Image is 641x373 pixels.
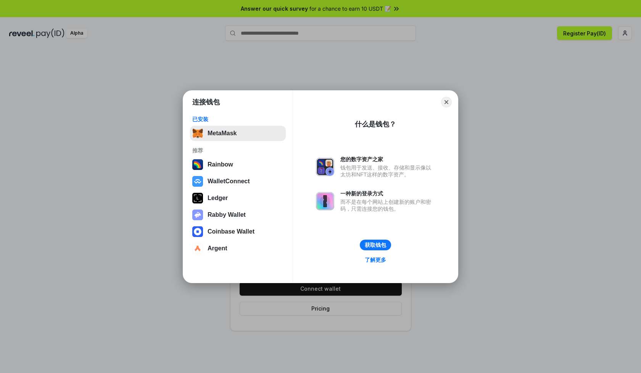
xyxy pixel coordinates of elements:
[192,98,220,107] h1: 连接钱包
[192,176,203,187] img: svg+xml,%3Csvg%20width%3D%2228%22%20height%3D%2228%22%20viewBox%3D%220%200%2028%2028%22%20fill%3D...
[208,161,233,168] div: Rainbow
[340,156,435,163] div: 您的数字资产之家
[192,226,203,237] img: svg+xml,%3Csvg%20width%3D%2228%22%20height%3D%2228%22%20viewBox%3D%220%200%2028%2028%22%20fill%3D...
[192,210,203,220] img: svg+xml,%3Csvg%20xmlns%3D%22http%3A%2F%2Fwww.w3.org%2F2000%2Fsvg%22%20fill%3D%22none%22%20viewBox...
[190,224,286,239] button: Coinbase Wallet
[192,128,203,139] img: svg+xml,%3Csvg%20fill%3D%22none%22%20height%3D%2233%22%20viewBox%3D%220%200%2035%2033%22%20width%...
[208,228,254,235] div: Coinbase Wallet
[190,207,286,223] button: Rabby Wallet
[316,192,334,210] img: svg+xml,%3Csvg%20xmlns%3D%22http%3A%2F%2Fwww.w3.org%2F2000%2Fsvg%22%20fill%3D%22none%22%20viewBox...
[340,199,435,212] div: 而不是在每个网站上创建新的账户和密码，只需连接您的钱包。
[316,158,334,176] img: svg+xml,%3Csvg%20xmlns%3D%22http%3A%2F%2Fwww.w3.org%2F2000%2Fsvg%22%20fill%3D%22none%22%20viewBox...
[190,157,286,172] button: Rainbow
[208,178,250,185] div: WalletConnect
[192,147,283,154] div: 推荐
[340,164,435,178] div: 钱包用于发送、接收、存储和显示像以太坊和NFT这样的数字资产。
[365,242,386,248] div: 获取钱包
[192,193,203,203] img: svg+xml,%3Csvg%20xmlns%3D%22http%3A%2F%2Fwww.w3.org%2F2000%2Fsvg%22%20width%3D%2228%22%20height%3...
[190,174,286,189] button: WalletConnect
[190,241,286,256] button: Argent
[441,97,452,107] button: Close
[208,211,246,218] div: Rabby Wallet
[192,243,203,254] img: svg+xml,%3Csvg%20width%3D%2228%22%20height%3D%2228%22%20viewBox%3D%220%200%2028%2028%22%20fill%3D...
[208,245,227,252] div: Argent
[360,255,391,265] a: 了解更多
[340,190,435,197] div: 一种新的登录方式
[190,191,286,206] button: Ledger
[208,130,237,137] div: MetaMask
[190,126,286,141] button: MetaMask
[355,120,396,129] div: 什么是钱包？
[192,116,283,123] div: 已安装
[365,256,386,263] div: 了解更多
[192,159,203,170] img: svg+xml,%3Csvg%20width%3D%22120%22%20height%3D%22120%22%20viewBox%3D%220%200%20120%20120%22%20fil...
[360,240,391,250] button: 获取钱包
[208,195,228,202] div: Ledger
